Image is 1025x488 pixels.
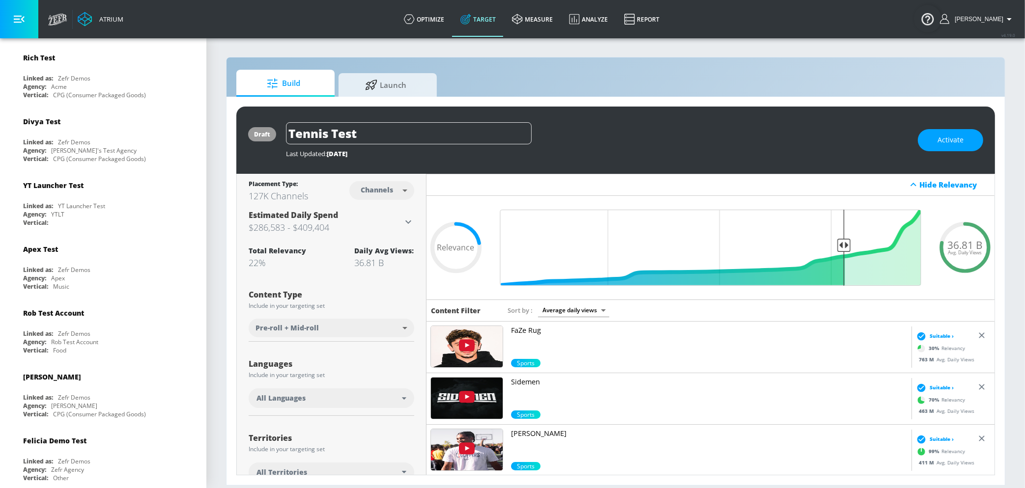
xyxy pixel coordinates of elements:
div: Atrium [95,15,123,24]
div: Include in your targeting set [249,303,414,309]
div: Vertical: [23,346,48,354]
div: draft [254,130,270,138]
div: Acme [51,82,67,91]
a: Report [616,1,668,37]
div: [PERSON_NAME] [23,372,81,381]
div: YT Launcher Test [58,202,105,210]
a: Target [453,1,504,37]
span: 763 M [919,355,937,362]
div: Relevancy [914,392,965,407]
div: Daily Avg Views: [355,246,414,255]
div: Rich TestLinked as:Zefr DemosAgency:AcmeVertical:CPG (Consumer Packaged Goods) [16,46,191,102]
div: Vertical: [23,155,48,163]
div: Include in your targeting set [249,372,414,378]
div: Estimated Daily Spend$286,583 - $409,404 [249,210,414,234]
div: Agency: [23,82,46,91]
div: CPG (Consumer Packaged Goods) [53,155,146,163]
span: Sports [511,410,541,419]
div: [PERSON_NAME] [51,402,97,410]
div: Rob Test Account [23,308,84,318]
div: Zefr Demos [58,138,90,146]
div: Zefr Demos [58,329,90,338]
div: YTLT [51,210,64,218]
div: Agency: [23,146,46,155]
div: YT Launcher Test [23,181,84,190]
div: Relevancy [914,444,965,459]
div: Suitable › [914,434,954,444]
div: Music [53,282,69,291]
div: Felicia Demo TestLinked as:Zefr DemosAgency:Zefr AgencyVertical:Other [16,429,191,485]
div: Zefr Agency [51,465,84,474]
div: Territories [249,434,414,442]
span: 36.81 B [948,240,983,250]
a: Atrium [78,12,123,27]
div: Divya TestLinked as:Zefr DemosAgency:[PERSON_NAME]'s Test AgencyVertical:CPG (Consumer Packaged G... [16,109,191,165]
a: measure [504,1,561,37]
span: Launch [348,73,423,97]
a: FaZe Rug [511,325,908,359]
div: Linked as: [23,202,53,210]
div: Avg. Daily Views [914,355,974,363]
span: login as: veronica.hernandez@zefr.com [951,16,1003,23]
div: Total Relevancy [249,246,306,255]
div: Languages [249,360,414,368]
div: CPG (Consumer Packaged Goods) [53,91,146,99]
span: Activate [938,134,964,146]
div: Apex TestLinked as:Zefr DemosAgency:ApexVertical:Music [16,237,191,293]
a: Sidemen [511,377,908,410]
div: Linked as: [23,74,53,82]
div: Zefr Demos [58,457,90,465]
div: Average daily views [538,303,609,317]
div: Apex Test [23,244,58,254]
div: Content Type [249,291,414,298]
div: Agency: [23,465,46,474]
div: Linked as: [23,393,53,402]
span: Avg. Daily Views [948,250,982,255]
div: Vertical: [23,282,48,291]
div: 70.0% [511,410,541,419]
span: Suitable › [930,435,954,443]
div: All Languages [249,388,414,408]
span: Build [246,72,321,95]
span: 30 % [929,345,941,352]
span: Pre-roll + Mid-roll [256,323,319,333]
div: Divya Test [23,117,60,126]
div: 127K Channels [249,190,308,202]
div: Agency: [23,274,46,282]
div: Agency: [23,402,46,410]
span: All Languages [256,393,306,403]
div: Rob Test Account [51,338,98,346]
div: Felicia Demo Test [23,436,86,445]
div: Vertical: [23,91,48,99]
div: Other [53,474,69,482]
span: 411 M [919,459,937,465]
div: 22% [249,257,306,269]
span: v 4.19.0 [1001,32,1015,38]
div: Channels [356,186,399,194]
span: 70 % [929,396,941,404]
div: YT Launcher TestLinked as:YT Launcher TestAgency:YTLTVertical: [16,173,191,229]
div: Vertical: [23,474,48,482]
div: Apex [51,274,65,282]
input: Final Threshold [495,210,926,286]
div: 30.0% [511,359,541,367]
div: Rob Test AccountLinked as:Zefr DemosAgency:Rob Test AccountVertical:Food [16,301,191,357]
div: Include in your targeting set [249,446,414,452]
div: All Territories [249,462,414,482]
span: Sports [511,359,541,367]
button: Activate [918,129,983,151]
span: Suitable › [930,384,954,391]
button: [PERSON_NAME] [940,13,1015,25]
p: Sidemen [511,377,908,387]
div: Suitable › [914,382,954,392]
div: Placement Type: [249,180,308,190]
h6: Content Filter [431,306,481,315]
div: Last Updated: [286,149,908,158]
span: Sort by [508,306,533,315]
div: Avg. Daily Views [914,459,974,466]
span: Suitable › [930,332,954,340]
a: [PERSON_NAME] [511,429,908,462]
